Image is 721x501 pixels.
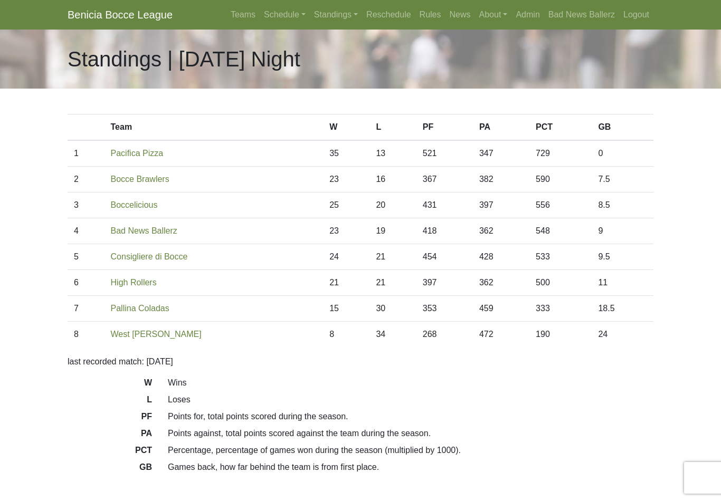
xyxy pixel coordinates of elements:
[60,444,160,461] dt: PCT
[473,270,529,296] td: 362
[68,355,653,368] p: last recorded match: [DATE]
[473,296,529,322] td: 459
[416,270,473,296] td: 397
[416,296,473,322] td: 353
[592,192,653,218] td: 8.5
[473,140,529,167] td: 347
[592,322,653,348] td: 24
[160,377,661,389] dd: Wins
[592,218,653,244] td: 9
[68,46,300,72] h1: Standings | [DATE] Night
[160,461,661,474] dd: Games back, how far behind the team is from first place.
[369,270,416,296] td: 21
[111,278,157,287] a: High Rollers
[416,322,473,348] td: 268
[416,192,473,218] td: 431
[529,140,592,167] td: 729
[111,175,169,184] a: Bocce Brawlers
[369,192,416,218] td: 20
[226,4,260,25] a: Teams
[416,140,473,167] td: 521
[473,114,529,141] th: PA
[68,322,105,348] td: 8
[369,244,416,270] td: 21
[68,167,105,192] td: 2
[473,218,529,244] td: 362
[260,4,310,25] a: Schedule
[68,4,173,25] a: Benicia Bocce League
[323,244,369,270] td: 24
[473,322,529,348] td: 472
[160,427,661,440] dd: Points against, total points scored against the team during the season.
[544,4,619,25] a: Bad News Ballerz
[369,140,416,167] td: 13
[529,167,592,192] td: 590
[323,167,369,192] td: 23
[619,4,653,25] a: Logout
[60,461,160,478] dt: GB
[529,322,592,348] td: 190
[511,4,544,25] a: Admin
[68,218,105,244] td: 4
[369,322,416,348] td: 34
[323,192,369,218] td: 25
[415,4,445,25] a: Rules
[369,218,416,244] td: 19
[529,296,592,322] td: 333
[68,244,105,270] td: 5
[60,427,160,444] dt: PA
[111,252,188,261] a: Consigliere di Bocce
[68,192,105,218] td: 3
[323,270,369,296] td: 21
[529,114,592,141] th: PCT
[68,270,105,296] td: 6
[323,218,369,244] td: 23
[369,296,416,322] td: 30
[310,4,362,25] a: Standings
[416,218,473,244] td: 418
[473,167,529,192] td: 382
[592,270,653,296] td: 11
[60,410,160,427] dt: PF
[111,200,158,209] a: Boccelicious
[369,114,416,141] th: L
[111,226,177,235] a: Bad News Ballerz
[592,296,653,322] td: 18.5
[323,114,369,141] th: W
[60,377,160,393] dt: W
[160,444,661,457] dd: Percentage, percentage of games won during the season (multiplied by 1000).
[416,244,473,270] td: 454
[592,244,653,270] td: 9.5
[111,304,169,313] a: Pallina Coladas
[362,4,415,25] a: Reschedule
[529,218,592,244] td: 548
[473,192,529,218] td: 397
[529,244,592,270] td: 533
[529,270,592,296] td: 500
[68,140,105,167] td: 1
[529,192,592,218] td: 556
[68,296,105,322] td: 7
[369,167,416,192] td: 16
[323,140,369,167] td: 35
[105,114,324,141] th: Team
[323,296,369,322] td: 15
[111,149,164,158] a: Pacifica Pizza
[416,114,473,141] th: PF
[160,410,661,423] dd: Points for, total points scored during the season.
[475,4,512,25] a: About
[111,330,202,339] a: West [PERSON_NAME]
[473,244,529,270] td: 428
[60,393,160,410] dt: L
[323,322,369,348] td: 8
[416,167,473,192] td: 367
[592,167,653,192] td: 7.5
[445,4,475,25] a: News
[160,393,661,406] dd: Loses
[592,114,653,141] th: GB
[592,140,653,167] td: 0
